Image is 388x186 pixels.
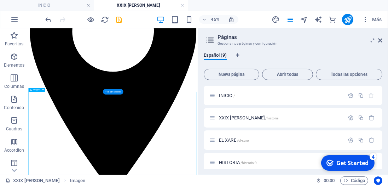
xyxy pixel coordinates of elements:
[219,160,257,165] span: Haz clic para abrir la página
[344,16,352,24] i: Publicar
[6,176,60,185] a: Haz clic para cancelar la selección y doble clic para abrir páginas
[358,115,364,121] div: Duplicar
[358,137,364,143] div: Duplicar
[70,176,86,185] span: Haz clic para seleccionar y doble clic para editar
[265,116,278,120] span: /historia
[217,138,344,142] div: EL XARE/el-xare
[115,16,123,24] i: Guardar (Ctrl+S)
[210,15,221,24] h6: 45%
[207,72,256,77] span: Nueva página
[219,115,279,120] span: Haz clic para abrir la página
[316,176,335,185] h6: Tiempo de la sesión
[217,93,344,98] div: INICIO/
[4,147,24,153] p: Accordion
[228,16,234,23] i: Al redimensionar, ajustar el nivel de zoom automáticamente para ajustarse al dispositivo elegido.
[265,72,310,77] span: Abrir todas
[328,16,336,24] i: Comercio
[204,69,259,80] button: Nueva página
[4,105,24,111] p: Contenido
[358,92,364,98] div: Duplicar
[314,15,322,24] button: text_generator
[218,34,382,40] h2: Páginas
[374,176,382,185] button: Usercentrics
[348,115,354,121] div: Configuración
[5,41,23,47] p: Favoritos
[286,16,294,24] i: Páginas (Ctrl+Alt+S)
[300,15,308,24] button: navigator
[348,137,354,143] div: Configuración
[369,137,375,143] div: Eliminar
[343,176,365,185] span: Código
[285,15,294,24] button: pages
[218,40,368,47] h3: Gestionar tus páginas y configuración
[45,16,53,24] i: Deshacer: Pegar (Ctrl+Z)
[342,14,353,25] button: publish
[219,137,249,143] span: Haz clic para abrir la página
[362,16,382,23] span: Más
[4,3,57,18] div: Get Started 4 items remaining, 20% complete
[6,126,23,132] p: Cuadros
[199,15,224,24] button: 45%
[4,84,24,89] p: Columnas
[103,89,123,94] div: + Añadir sección
[19,7,51,15] div: Get Started
[217,160,344,165] div: HISTORIA/historia-9
[300,16,308,24] i: Navegador
[204,52,382,66] div: Pestañas de idiomas
[314,16,322,24] i: AI Writer
[44,15,53,24] button: undo
[204,51,227,61] span: Español (9)
[369,92,375,98] div: La página principal no puede eliminarse
[272,16,280,24] i: Diseño (Ctrl+Alt+Y)
[262,69,313,80] button: Abrir todas
[348,92,354,98] div: Configuración
[101,16,109,24] i: Volver a cargar página
[233,94,235,98] span: /
[70,176,86,185] nav: breadcrumb
[52,1,59,8] div: 4
[101,15,109,24] button: reload
[328,15,336,24] button: commerce
[316,69,382,80] button: Todas las opciones
[33,89,39,90] span: Imagen
[340,176,368,185] button: Código
[369,115,375,121] div: Eliminar
[4,62,24,68] p: Elementos
[359,14,385,25] button: Más
[94,1,188,9] h4: XXIX [PERSON_NAME]
[319,72,379,77] span: Todas las opciones
[241,161,257,165] span: /historia-9
[324,176,335,185] span: 00 00
[271,15,280,24] button: design
[115,15,123,24] button: save
[87,15,95,24] button: Haz clic para salir del modo de previsualización y seguir editando
[219,93,235,98] span: Haz clic para abrir la página
[329,178,330,183] span: :
[217,115,344,120] div: XXIX [PERSON_NAME]/historia
[237,139,249,142] span: /el-xare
